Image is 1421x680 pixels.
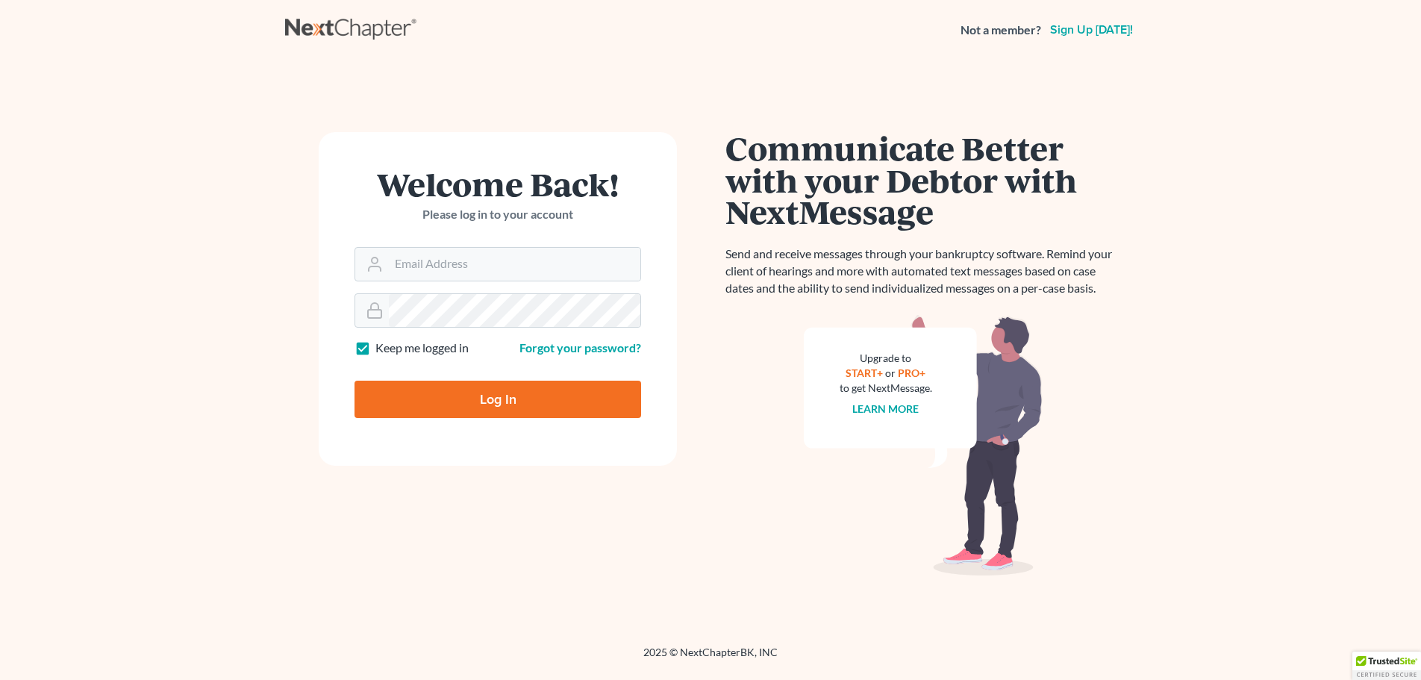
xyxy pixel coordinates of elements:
[355,168,641,200] h1: Welcome Back!
[853,402,919,415] a: Learn more
[355,206,641,223] p: Please log in to your account
[355,381,641,418] input: Log In
[840,351,932,366] div: Upgrade to
[725,246,1121,297] p: Send and receive messages through your bankruptcy software. Remind your client of hearings and mo...
[389,248,640,281] input: Email Address
[886,366,896,379] span: or
[285,645,1136,672] div: 2025 © NextChapterBK, INC
[899,366,926,379] a: PRO+
[1047,24,1136,36] a: Sign up [DATE]!
[961,22,1041,39] strong: Not a member?
[846,366,884,379] a: START+
[1352,652,1421,680] div: TrustedSite Certified
[840,381,932,396] div: to get NextMessage.
[804,315,1043,576] img: nextmessage_bg-59042aed3d76b12b5cd301f8e5b87938c9018125f34e5fa2b7a6b67550977c72.svg
[375,340,469,357] label: Keep me logged in
[725,132,1121,228] h1: Communicate Better with your Debtor with NextMessage
[519,340,641,355] a: Forgot your password?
